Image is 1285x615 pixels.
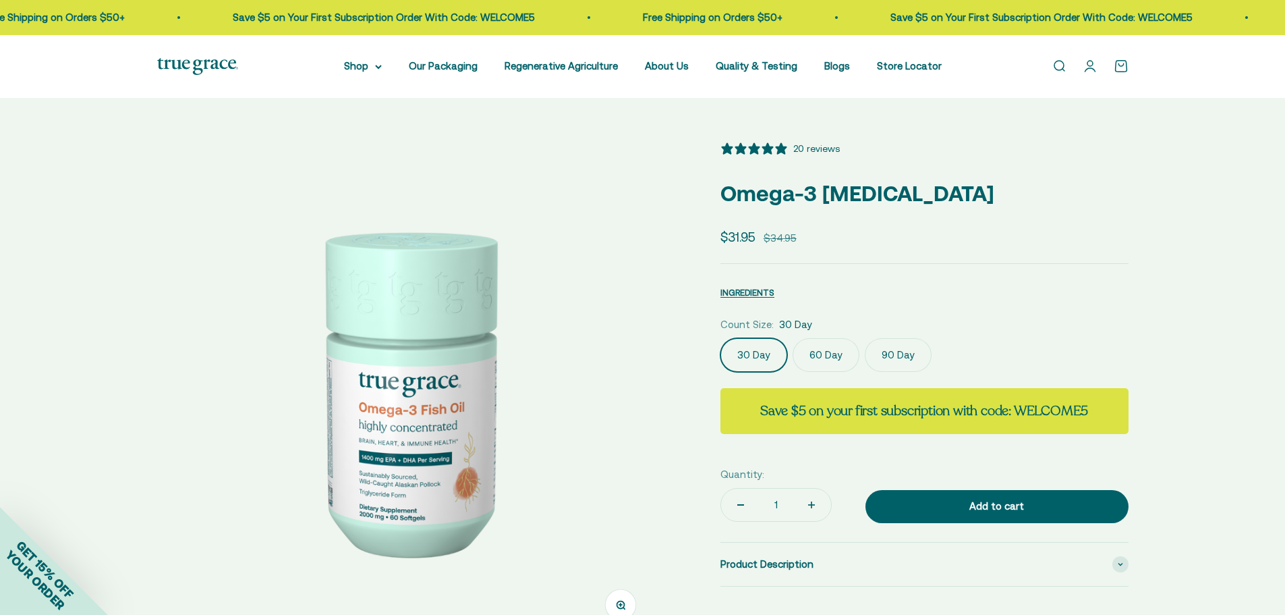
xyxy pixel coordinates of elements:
[721,489,760,521] button: Decrease quantity
[720,543,1129,586] summary: Product Description
[586,11,725,23] a: Free Shipping on Orders $50+
[760,402,1088,420] strong: Save $5 on your first subscription with code: WELCOME5
[877,60,942,72] a: Store Locator
[344,58,382,74] summary: Shop
[892,498,1102,514] div: Add to cart
[720,284,774,300] button: INGREDIENTS
[720,466,764,483] label: Quantity:
[833,9,1135,26] p: Save $5 on Your First Subscription Order With Code: WELCOME5
[792,489,831,521] button: Increase quantity
[720,317,774,333] legend: Count Size:
[409,60,478,72] a: Our Packaging
[13,538,76,601] span: GET 15% OFF
[793,141,840,156] div: 20 reviews
[720,141,840,156] button: 5 stars, 20 ratings
[720,227,755,247] sale-price: $31.95
[505,60,618,72] a: Regenerative Agriculture
[720,288,774,298] span: INGREDIENTS
[720,556,813,572] span: Product Description
[716,60,797,72] a: Quality & Testing
[865,490,1129,524] button: Add to cart
[3,547,67,612] span: YOUR ORDER
[779,317,812,333] span: 30 Day
[764,230,797,246] compare-at-price: $34.95
[645,60,689,72] a: About Us
[720,176,1129,211] p: Omega-3 [MEDICAL_DATA]
[824,60,850,72] a: Blogs
[175,9,478,26] p: Save $5 on Your First Subscription Order With Code: WELCOME5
